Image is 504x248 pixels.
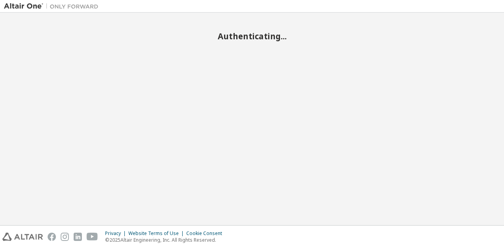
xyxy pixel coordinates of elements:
img: instagram.svg [61,233,69,241]
div: Cookie Consent [186,230,227,237]
h2: Authenticating... [4,31,500,41]
img: linkedin.svg [74,233,82,241]
img: youtube.svg [87,233,98,241]
div: Website Terms of Use [128,230,186,237]
p: © 2025 Altair Engineering, Inc. All Rights Reserved. [105,237,227,243]
div: Privacy [105,230,128,237]
img: altair_logo.svg [2,233,43,241]
img: Altair One [4,2,102,10]
img: facebook.svg [48,233,56,241]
